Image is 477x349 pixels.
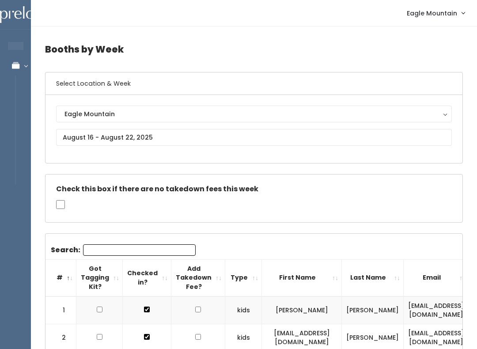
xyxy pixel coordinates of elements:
[342,259,404,296] th: Last Name: activate to sort column ascending
[398,4,473,23] a: Eagle Mountain
[51,244,196,256] label: Search:
[76,259,123,296] th: Got Tagging Kit?: activate to sort column ascending
[262,296,342,324] td: [PERSON_NAME]
[45,37,463,61] h4: Booths by Week
[56,106,452,122] button: Eagle Mountain
[225,259,262,296] th: Type: activate to sort column ascending
[407,8,457,18] span: Eagle Mountain
[171,259,225,296] th: Add Takedown Fee?: activate to sort column ascending
[83,244,196,256] input: Search:
[64,109,443,119] div: Eagle Mountain
[225,296,262,324] td: kids
[404,259,469,296] th: Email: activate to sort column ascending
[45,296,76,324] td: 1
[56,185,452,193] h5: Check this box if there are no takedown fees this week
[262,259,342,296] th: First Name: activate to sort column ascending
[123,259,171,296] th: Checked in?: activate to sort column ascending
[342,296,404,324] td: [PERSON_NAME]
[56,129,452,146] input: August 16 - August 22, 2025
[404,296,469,324] td: [EMAIL_ADDRESS][DOMAIN_NAME]
[45,259,76,296] th: #: activate to sort column descending
[45,72,462,95] h6: Select Location & Week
